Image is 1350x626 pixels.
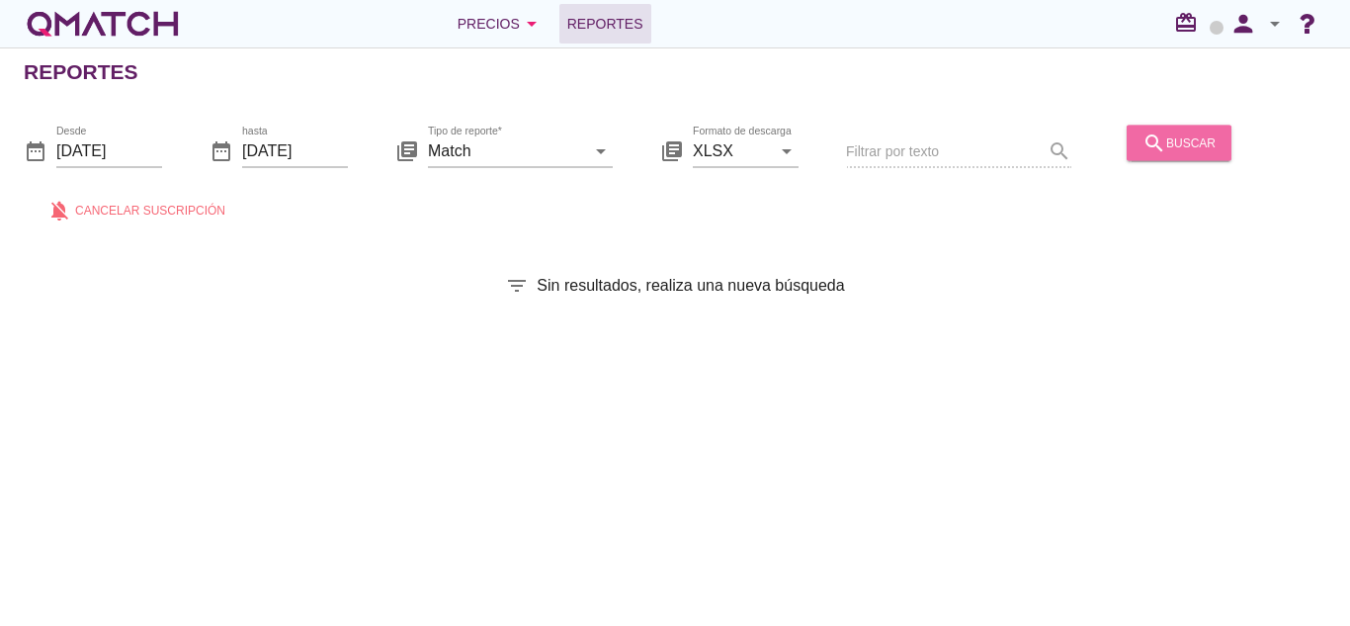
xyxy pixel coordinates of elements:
[775,138,799,162] i: arrow_drop_down
[442,4,559,44] button: Precios
[56,134,162,166] input: Desde
[1223,10,1263,38] i: person
[1142,131,1166,154] i: search
[693,134,771,166] input: Formato de descarga
[242,134,348,166] input: hasta
[589,138,613,162] i: arrow_drop_down
[537,274,844,298] span: Sin resultados, realiza una nueva búsqueda
[32,192,241,227] button: Cancelar suscripción
[1127,125,1231,160] button: buscar
[559,4,651,44] a: Reportes
[505,274,529,298] i: filter_list
[458,12,544,36] div: Precios
[428,134,585,166] input: Tipo de reporte*
[1263,12,1287,36] i: arrow_drop_down
[24,138,47,162] i: date_range
[210,138,233,162] i: date_range
[1174,11,1206,35] i: redeem
[24,4,182,44] a: white-qmatch-logo
[395,138,419,162] i: library_books
[520,12,544,36] i: arrow_drop_down
[75,201,225,219] span: Cancelar suscripción
[660,138,684,162] i: library_books
[567,12,643,36] span: Reportes
[1142,131,1216,154] div: buscar
[24,56,138,88] h2: Reportes
[47,198,75,222] i: notifications_off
